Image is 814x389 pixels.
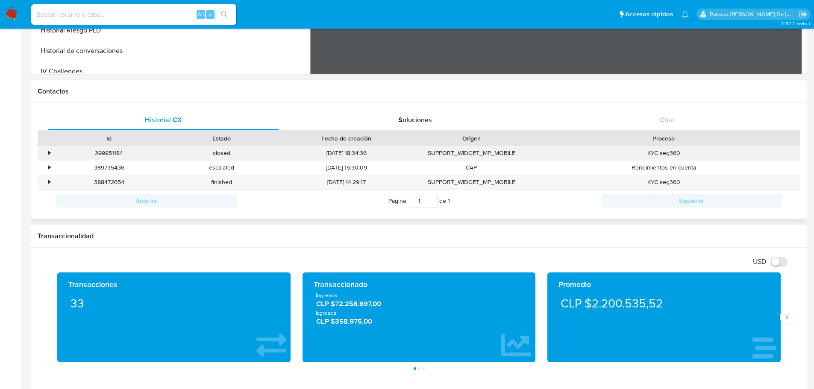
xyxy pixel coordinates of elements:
[53,146,165,160] div: 399951184
[601,194,782,208] button: Siguiente
[534,134,794,143] div: Proceso
[415,146,528,160] div: SUPPORT_WIDGET_MP_MOBILE
[53,161,165,175] div: 389735436
[53,175,165,189] div: 388472654
[421,134,522,143] div: Origen
[278,161,415,175] div: [DATE] 15:30:09
[145,115,182,125] span: Historial CX
[48,178,50,186] div: •
[48,149,50,157] div: •
[398,115,432,125] span: Soluciones
[33,61,140,82] button: IV Challenges
[165,161,278,175] div: escalated
[448,196,450,205] span: 1
[799,10,808,19] a: Salir
[388,194,450,208] span: Página de
[710,10,796,18] p: paloma.falcondesoto@mercadolibre.cl
[31,9,236,20] input: Buscar usuario o caso...
[197,10,204,18] span: Alt
[209,10,212,18] span: s
[682,11,689,18] a: Notificaciones
[528,161,800,175] div: Rendimientos en cuenta
[528,175,800,189] div: KYC seg360
[165,175,278,189] div: finished
[625,10,673,19] span: Accesos rápidos
[284,134,409,143] div: Fecha de creación
[38,232,800,240] h1: Transaccionalidad
[528,146,800,160] div: KYC seg360
[56,194,237,208] button: Anterior
[278,175,415,189] div: [DATE] 14:29:17
[781,20,810,27] span: 3.152.2-hotfix-1
[59,134,159,143] div: Id
[660,115,674,125] span: Chat
[38,87,800,96] h1: Contactos
[278,146,415,160] div: [DATE] 18:34:36
[165,146,278,160] div: closed
[171,134,272,143] div: Estado
[48,164,50,172] div: •
[415,175,528,189] div: SUPPORT_WIDGET_MP_MOBILE
[215,9,233,20] button: search-icon
[33,20,140,41] button: Historial Riesgo PLD
[415,161,528,175] div: CAP
[33,41,140,61] button: Historial de conversaciones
